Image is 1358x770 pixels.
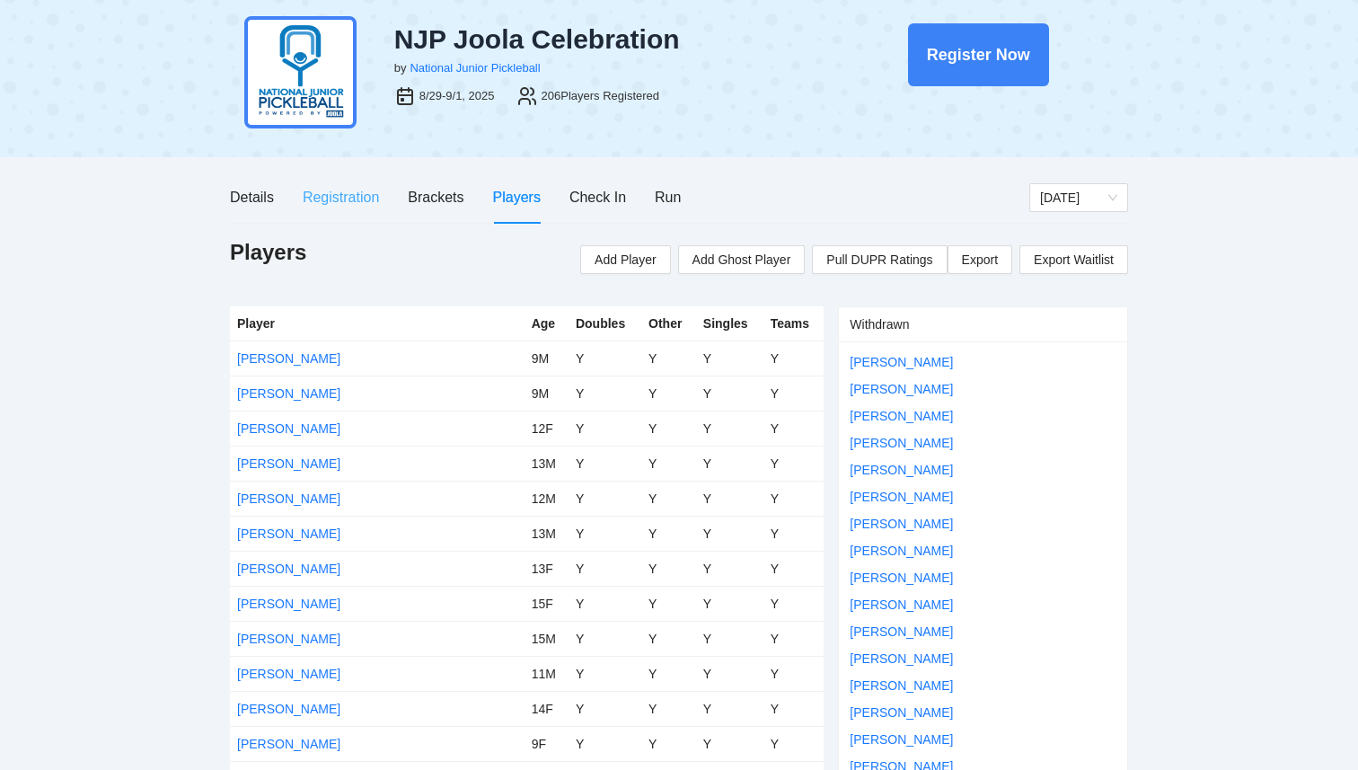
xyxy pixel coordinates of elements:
td: Y [763,481,824,516]
td: Y [763,411,824,446]
td: Y [696,341,763,376]
a: [PERSON_NAME] [850,436,953,450]
td: Y [641,446,696,481]
td: 9M [525,341,569,376]
a: [PERSON_NAME] [850,544,953,558]
div: Teams [771,314,817,333]
div: by [394,59,407,77]
td: Y [763,691,824,726]
td: Y [763,586,824,621]
td: Y [569,411,641,446]
span: Saturday [1040,184,1117,211]
td: Y [641,691,696,726]
div: Check In [569,186,626,208]
a: [PERSON_NAME] [850,732,953,747]
a: [PERSON_NAME] [237,527,340,541]
a: [PERSON_NAME] [237,737,340,751]
div: Registration [303,186,379,208]
div: Other [648,314,689,333]
td: Y [696,656,763,691]
div: Brackets [408,186,463,208]
td: 13M [525,446,569,481]
a: [PERSON_NAME] [237,491,340,506]
a: [PERSON_NAME] [237,702,340,716]
a: [PERSON_NAME] [237,632,340,646]
td: Y [696,621,763,656]
a: [PERSON_NAME] [850,463,953,477]
td: 13F [525,551,569,586]
td: Y [641,551,696,586]
a: [PERSON_NAME] [237,386,340,401]
td: Y [696,551,763,586]
td: Y [569,656,641,691]
a: [PERSON_NAME] [237,597,340,611]
div: NJP Joola Celebration [394,23,815,56]
td: 14F [525,691,569,726]
a: [PERSON_NAME] [850,597,953,612]
td: Y [763,516,824,551]
td: 15M [525,621,569,656]
td: Y [641,656,696,691]
td: Y [641,516,696,551]
td: Y [569,481,641,516]
div: Age [532,314,561,333]
a: [PERSON_NAME] [850,571,953,585]
span: Export Waitlist [1034,246,1114,273]
td: Y [641,411,696,446]
a: [PERSON_NAME] [237,421,340,436]
a: Export [948,245,1012,274]
td: 12M [525,481,569,516]
td: Y [763,551,824,586]
div: Doubles [576,314,634,333]
a: National Junior Pickleball [410,61,540,75]
td: Y [569,341,641,376]
td: Y [696,586,763,621]
td: Y [569,516,641,551]
td: Y [641,376,696,411]
div: Player [237,314,517,333]
span: Add Player [595,250,656,270]
td: Y [696,726,763,761]
a: [PERSON_NAME] [237,351,340,366]
div: Withdrawn [850,307,1116,341]
h1: Players [230,238,306,267]
td: 15F [525,586,569,621]
td: Y [696,376,763,411]
td: 13M [525,516,569,551]
div: Run [655,186,681,208]
a: [PERSON_NAME] [237,456,340,471]
td: Y [569,586,641,621]
td: Y [763,376,824,411]
td: Y [569,726,641,761]
a: [PERSON_NAME] [850,382,953,396]
td: Y [696,446,763,481]
td: Y [763,656,824,691]
td: Y [641,586,696,621]
div: 206 Players Registered [542,87,660,105]
td: Y [763,341,824,376]
td: Y [763,726,824,761]
div: 8/29-9/1, 2025 [419,87,495,105]
td: Y [569,621,641,656]
td: Y [763,446,824,481]
a: [PERSON_NAME] [850,409,953,423]
td: Y [641,341,696,376]
button: Register Now [908,23,1049,86]
div: Singles [703,314,756,333]
a: [PERSON_NAME] [850,651,953,666]
a: [PERSON_NAME] [850,678,953,693]
span: Pull DUPR Ratings [826,250,932,270]
span: Add Ghost Player [692,250,791,270]
td: Y [696,516,763,551]
a: [PERSON_NAME] [850,355,953,369]
td: 12F [525,411,569,446]
td: Y [696,691,763,726]
a: [PERSON_NAME] [850,517,953,531]
button: Add Ghost Player [678,245,806,274]
a: [PERSON_NAME] [850,705,953,720]
a: [PERSON_NAME] [237,562,340,576]
td: Y [763,621,824,656]
a: [PERSON_NAME] [850,624,953,639]
img: njp-logo2.png [244,16,357,128]
td: Y [641,621,696,656]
